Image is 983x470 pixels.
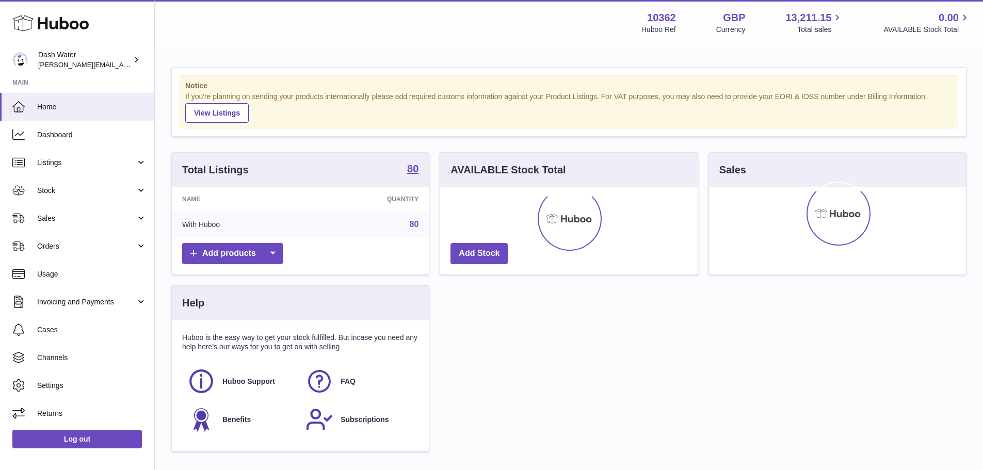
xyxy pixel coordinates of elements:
span: Huboo Support [222,377,275,386]
span: FAQ [341,377,356,386]
h3: Sales [719,163,746,177]
span: Invoicing and Payments [37,297,136,307]
a: 0.00 AVAILABLE Stock Total [883,11,971,35]
a: Subscriptions [305,406,413,433]
span: Home [37,102,147,112]
a: 80 [407,164,418,176]
a: Add Stock [450,243,508,264]
h3: Total Listings [182,163,249,177]
span: Benefits [222,415,251,425]
th: Quantity [308,187,429,211]
span: 0.00 [939,11,959,25]
span: Stock [37,186,136,196]
a: 13,211.15 Total sales [785,11,843,35]
th: Name [172,187,308,211]
a: Huboo Support [187,367,295,395]
h3: AVAILABLE Stock Total [450,163,566,177]
img: james@dash-water.com [12,52,28,68]
div: Dash Water [38,50,131,70]
a: 80 [410,220,419,229]
a: Add products [182,243,283,264]
strong: 10362 [647,11,676,25]
strong: Notice [185,81,953,91]
td: With Huboo [172,211,308,238]
span: Sales [37,214,136,223]
div: Currency [716,25,746,35]
a: Benefits [187,406,295,433]
a: View Listings [185,103,249,123]
span: Usage [37,269,147,279]
span: AVAILABLE Stock Total [883,25,971,35]
a: Log out [12,430,142,448]
div: If you're planning on sending your products internationally please add required customs informati... [185,92,953,123]
span: Cases [37,325,147,335]
span: Total sales [797,25,843,35]
a: FAQ [305,367,413,395]
span: Subscriptions [341,415,389,425]
span: Listings [37,158,136,168]
span: [PERSON_NAME][EMAIL_ADDRESS][DOMAIN_NAME] [38,60,207,69]
strong: GBP [723,11,745,25]
span: 13,211.15 [785,11,831,25]
span: Returns [37,409,147,418]
p: Huboo is the easy way to get your stock fulfilled. But incase you need any help here's our ways f... [182,333,418,352]
span: Dashboard [37,130,147,140]
span: Channels [37,353,147,363]
div: Huboo Ref [641,25,676,35]
span: Settings [37,381,147,391]
strong: 80 [407,164,418,174]
span: Orders [37,241,136,251]
h3: Help [182,296,204,310]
